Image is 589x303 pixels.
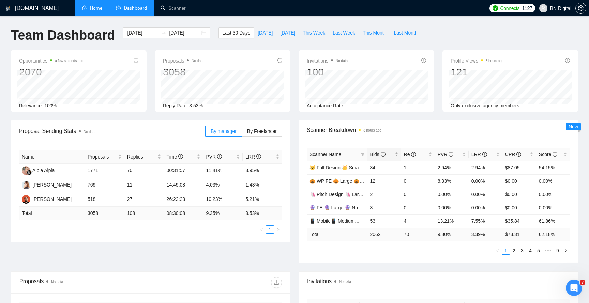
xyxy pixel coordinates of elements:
span: 7 [580,280,585,285]
td: 13.21% [435,214,469,228]
button: left [494,247,502,255]
td: 26:22:23 [164,192,203,207]
span: Bids [370,152,386,157]
a: 🎃 WP FE 🎃 Large 🎃 Non US [309,178,377,184]
button: This Week [299,27,329,38]
th: Proposals [85,150,124,164]
li: 5 [534,247,543,255]
td: 3.39 % [469,228,502,241]
a: 1 [502,247,510,254]
span: Dashboard [124,5,147,11]
li: 2 [510,247,518,255]
td: 518 [85,192,124,207]
td: 1771 [85,164,124,178]
td: 11 [124,178,164,192]
span: to [161,30,166,36]
li: Next 5 Pages [543,247,554,255]
a: 4 [527,247,534,254]
span: setting [576,5,586,11]
td: 9.80 % [435,228,469,241]
span: Re [404,152,416,157]
span: PVR [438,152,454,157]
li: Previous Page [258,225,266,234]
span: info-circle [134,58,138,63]
a: 2 [510,247,518,254]
td: 53 [367,214,401,228]
button: Last 30 Days [218,27,254,38]
td: 1.43% [243,178,282,192]
span: Proposal Sending Stats [19,127,205,135]
span: LRR [245,154,261,160]
a: 🦄 Pitch Design 🦄 Large 🦄 Non US [309,192,389,197]
span: LRR [471,152,487,157]
li: Next Page [562,247,570,255]
span: info-circle [516,152,521,157]
td: 27 [124,192,164,207]
img: VG [22,181,30,189]
input: End date [169,29,200,37]
span: swap-right [161,30,166,36]
span: 100% [44,103,57,108]
td: 108 [124,207,164,220]
img: upwork-logo.png [493,5,498,11]
td: 0.00% [536,201,570,214]
td: 70 [401,228,435,241]
td: 0.00% [536,188,570,201]
span: info-circle [565,58,570,63]
span: Proposals [88,153,117,161]
span: info-circle [421,58,426,63]
span: user [541,6,546,11]
h1: Team Dashboard [11,27,115,43]
li: Previous Page [494,247,502,255]
td: 769 [85,178,124,192]
td: 0 [401,174,435,188]
span: info-circle [553,152,557,157]
td: 70 [124,164,164,178]
span: By manager [211,128,236,134]
td: 2 [367,188,401,201]
td: 3 [367,201,401,214]
div: 100 [307,66,348,79]
span: right [564,249,568,253]
span: Reply Rate [163,103,186,108]
span: By Freelancer [247,128,277,134]
span: Last Week [333,29,355,37]
span: right [276,228,280,232]
span: info-circle [217,154,222,159]
th: Name [19,150,85,164]
td: 10.23% [203,192,243,207]
span: info-circle [381,152,386,157]
img: logo [6,3,11,14]
span: New [569,124,578,129]
td: 0.00% [536,174,570,188]
span: dashboard [116,5,121,10]
th: Replies [124,150,164,164]
span: info-circle [411,152,416,157]
td: 2062 [367,228,401,241]
td: $0.00 [502,188,536,201]
img: AO [22,195,30,204]
span: Replies [127,153,156,161]
td: 0.00% [435,188,469,201]
span: Invitations [307,57,348,65]
div: 2070 [19,66,84,79]
span: info-circle [178,154,183,159]
a: 9 [554,247,561,254]
div: [PERSON_NAME] [32,195,72,203]
span: info-circle [449,152,453,157]
span: No data [339,280,351,284]
td: $0.00 [502,201,536,214]
div: 121 [451,66,504,79]
a: AO[PERSON_NAME] [22,196,72,202]
span: left [260,228,264,232]
iframe: Intercom live chat [566,280,582,296]
td: $0.00 [502,174,536,188]
span: No data [51,280,63,284]
span: Profile Views [451,57,504,65]
td: 0.00% [469,201,502,214]
button: [DATE] [254,27,276,38]
span: CPR [505,152,521,157]
a: 1 [266,226,274,233]
button: Last Week [329,27,359,38]
td: 9.35 % [203,207,243,220]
